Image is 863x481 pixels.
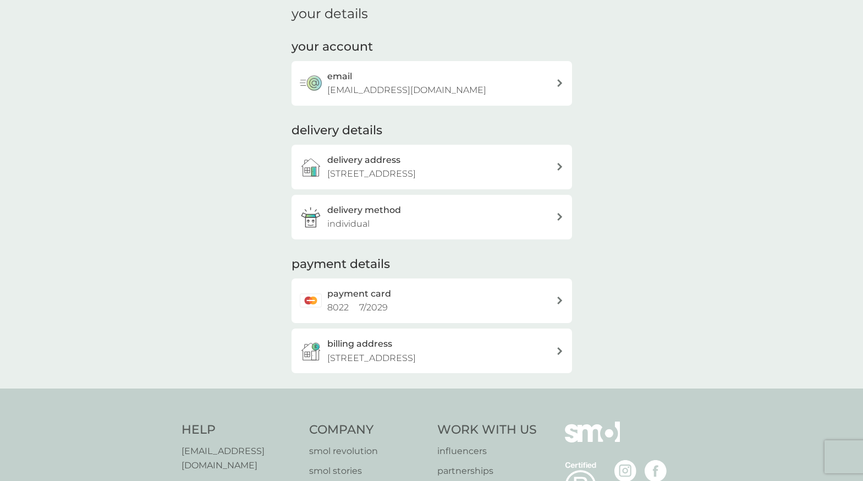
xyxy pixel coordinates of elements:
h2: payment details [292,256,390,273]
a: [EMAIL_ADDRESS][DOMAIN_NAME] [182,444,299,472]
p: individual [327,217,370,231]
h2: payment card [327,287,391,301]
button: billing address[STREET_ADDRESS] [292,329,572,373]
p: [STREET_ADDRESS] [327,167,416,181]
h3: delivery method [327,203,401,217]
h2: delivery details [292,122,382,139]
h2: your account [292,39,373,56]
a: smol revolution [309,444,426,458]
p: [STREET_ADDRESS] [327,351,416,365]
span: 7 / 2029 [359,302,388,313]
h4: Help [182,422,299,439]
span: 8022 [327,302,349,313]
h3: delivery address [327,153,400,167]
p: [EMAIL_ADDRESS][DOMAIN_NAME] [327,83,486,97]
a: partnerships [437,464,537,478]
h4: Work With Us [437,422,537,439]
h1: your details [292,6,368,22]
a: payment card8022 7/2029 [292,278,572,323]
h4: Company [309,422,426,439]
a: smol stories [309,464,426,478]
a: influencers [437,444,537,458]
h3: email [327,69,352,84]
button: email[EMAIL_ADDRESS][DOMAIN_NAME] [292,61,572,106]
a: delivery address[STREET_ADDRESS] [292,145,572,189]
a: delivery methodindividual [292,195,572,239]
img: smol [565,422,620,459]
h3: billing address [327,337,392,351]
